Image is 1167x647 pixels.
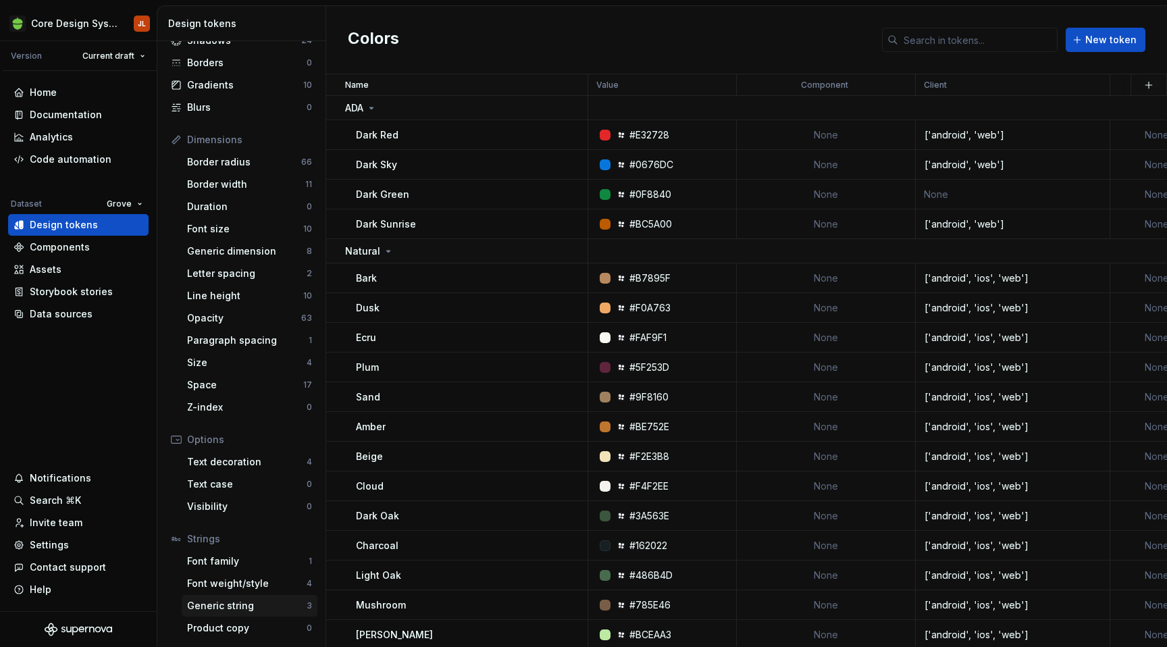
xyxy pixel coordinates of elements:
[8,557,149,578] button: Contact support
[356,390,380,404] p: Sand
[916,628,1109,642] div: ['android', 'ios', 'web']
[629,390,669,404] div: #9F8160
[82,51,134,61] span: Current draft
[187,244,307,258] div: Generic dimension
[8,579,149,600] button: Help
[11,199,42,209] div: Dataset
[916,301,1109,315] div: ['android', 'ios', 'web']
[168,17,320,30] div: Design tokens
[629,628,671,642] div: #BCEAA3
[187,222,303,236] div: Font size
[345,101,363,115] p: ADA
[107,199,132,209] span: Grove
[8,490,149,511] button: Search ⌘K
[924,80,947,90] p: Client
[8,236,149,258] a: Components
[187,200,307,213] div: Duration
[182,374,317,396] a: Space17
[30,240,90,254] div: Components
[737,561,916,590] td: None
[303,80,312,90] div: 10
[916,569,1109,582] div: ['android', 'ios', 'web']
[187,334,309,347] div: Paragraph spacing
[356,539,398,552] p: Charcoal
[345,80,369,90] p: Name
[30,583,51,596] div: Help
[356,128,398,142] p: Dark Red
[596,80,619,90] p: Value
[307,57,312,68] div: 0
[916,217,1109,231] div: ['android', 'web']
[737,263,916,293] td: None
[916,509,1109,523] div: ['android', 'ios', 'web']
[737,120,916,150] td: None
[8,467,149,489] button: Notifications
[307,201,312,212] div: 0
[187,433,312,446] div: Options
[348,28,399,52] h2: Colors
[187,356,307,369] div: Size
[629,509,669,523] div: #3A563E
[187,577,307,590] div: Font weight/style
[737,412,916,442] td: None
[182,550,317,572] a: Font family1
[737,293,916,323] td: None
[345,244,380,258] p: Natural
[45,623,112,636] svg: Supernova Logo
[30,494,81,507] div: Search ⌘K
[309,335,312,346] div: 1
[187,599,307,613] div: Generic string
[30,218,98,232] div: Design tokens
[8,281,149,303] a: Storybook stories
[307,578,312,589] div: 4
[138,18,146,29] div: JL
[187,56,307,70] div: Borders
[182,473,317,495] a: Text case0
[11,51,42,61] div: Version
[916,361,1109,374] div: ['android', 'ios', 'web']
[187,455,307,469] div: Text decoration
[916,180,1110,209] td: None
[356,598,406,612] p: Mushroom
[187,289,303,303] div: Line height
[30,263,61,276] div: Assets
[8,214,149,236] a: Design tokens
[307,402,312,413] div: 0
[356,509,399,523] p: Dark Oak
[737,501,916,531] td: None
[187,621,307,635] div: Product copy
[356,361,379,374] p: Plum
[356,188,409,201] p: Dark Green
[187,311,301,325] div: Opacity
[737,590,916,620] td: None
[629,188,671,201] div: #0F8840
[916,331,1109,344] div: ['android', 'ios', 'web']
[3,9,154,38] button: Core Design SystemJL
[303,290,312,301] div: 10
[30,86,57,99] div: Home
[307,623,312,633] div: 0
[916,128,1109,142] div: ['android', 'web']
[307,102,312,113] div: 0
[629,598,671,612] div: #785E46
[307,501,312,512] div: 0
[8,303,149,325] a: Data sources
[629,569,673,582] div: #486B4D
[182,496,317,517] a: Visibility0
[182,218,317,240] a: Font size10
[629,539,667,552] div: #162022
[30,307,93,321] div: Data sources
[31,17,118,30] div: Core Design System
[629,361,669,374] div: #5F253D
[182,151,317,173] a: Border radius66
[309,556,312,567] div: 1
[737,209,916,239] td: None
[8,534,149,556] a: Settings
[187,378,303,392] div: Space
[916,480,1109,493] div: ['android', 'ios', 'web']
[182,285,317,307] a: Line height10
[737,531,916,561] td: None
[182,617,317,639] a: Product copy0
[737,471,916,501] td: None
